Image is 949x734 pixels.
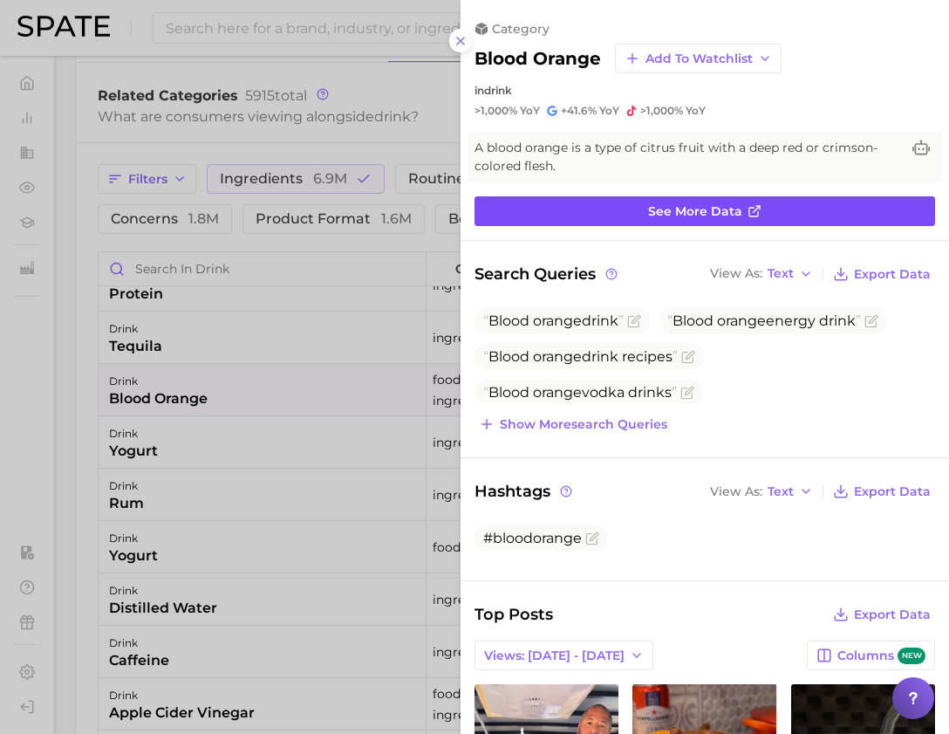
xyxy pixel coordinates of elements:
[484,84,512,97] span: drink
[533,312,582,329] span: orange
[474,139,900,175] span: A blood orange is a type of citrus fruit with a deep red or crimson-colored flesh.
[488,384,529,401] span: Blood
[474,262,620,286] span: Search Queries
[492,21,550,37] span: category
[474,412,672,436] button: Show moresearch queries
[474,479,575,504] span: Hashtags
[474,104,517,117] span: >1,000%
[474,48,601,69] h2: blood orange
[829,262,935,286] button: Export Data
[483,530,582,546] span: #bloodorange
[829,602,935,627] button: Export Data
[864,314,878,328] button: Flag as miscategorized or irrelevant
[681,350,695,364] button: Flag as miscategorized or irrelevant
[599,104,619,118] span: YoY
[533,384,582,401] span: orange
[807,641,935,670] button: Columnsnew
[484,648,625,663] span: Views: [DATE] - [DATE]
[706,263,817,285] button: View AsText
[898,648,925,664] span: new
[474,84,935,97] div: in
[768,269,794,278] span: Text
[585,532,599,545] button: Flag as miscategorized or irrelevant
[672,312,713,329] span: Blood
[854,267,931,282] span: Export Data
[667,312,861,329] span: energy drink
[615,44,782,73] button: Add to Watchlist
[500,417,667,432] span: Show more search queries
[561,104,597,117] span: +41.6%
[680,386,694,400] button: Flag as miscategorized or irrelevant
[710,487,762,497] span: View As
[854,607,931,622] span: Export Data
[483,348,678,365] span: drink recipes
[488,348,529,365] span: Blood
[717,312,766,329] span: orange
[648,204,742,219] span: See more data
[474,196,935,226] a: See more data
[483,312,624,329] span: drink
[533,348,582,365] span: orange
[710,269,762,278] span: View As
[645,51,753,66] span: Add to Watchlist
[520,104,540,118] span: YoY
[488,312,529,329] span: Blood
[640,104,683,117] span: >1,000%
[474,602,553,627] span: Top Posts
[837,648,925,664] span: Columns
[829,479,935,504] button: Export Data
[627,314,641,328] button: Flag as miscategorized or irrelevant
[854,484,931,499] span: Export Data
[706,480,817,503] button: View AsText
[768,487,794,497] span: Text
[474,641,653,670] button: Views: [DATE] - [DATE]
[483,384,677,401] span: vodka drinks
[686,104,706,118] span: YoY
